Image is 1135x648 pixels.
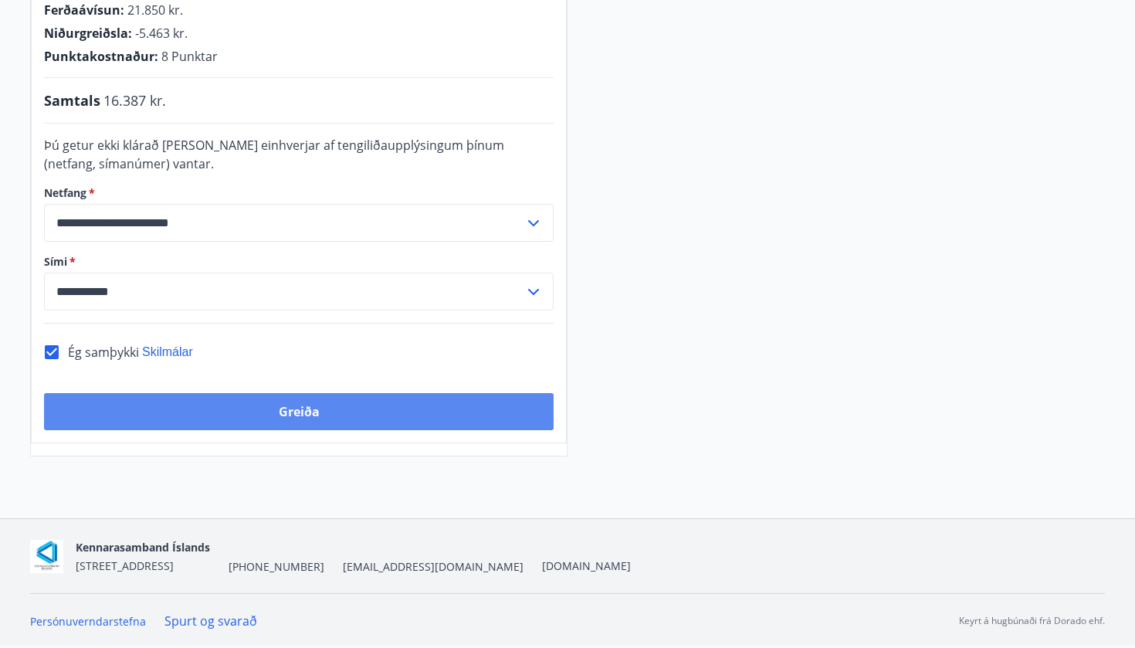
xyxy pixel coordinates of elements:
img: AOgasd1zjyUWmx8qB2GFbzp2J0ZxtdVPFY0E662R.png [30,540,63,573]
span: -5.463 kr. [135,25,188,42]
span: Niðurgreiðsla : [44,25,132,42]
button: Skilmálar [142,344,193,361]
span: Ferðaávísun : [44,2,124,19]
span: 16.387 kr. [103,90,166,110]
span: 8 Punktar [161,48,218,65]
span: 21.850 kr. [127,2,183,19]
span: Ég samþykki [68,344,139,361]
a: [DOMAIN_NAME] [542,558,631,573]
button: Greiða [44,393,554,430]
span: [PHONE_NUMBER] [229,559,324,575]
span: Skilmálar [142,345,193,358]
span: Kennarasamband Íslands [76,540,210,555]
span: [EMAIL_ADDRESS][DOMAIN_NAME] [343,559,523,575]
label: Netfang [44,185,554,201]
span: Punktakostnaður : [44,48,158,65]
a: Spurt og svarað [164,612,257,629]
p: Keyrt á hugbúnaði frá Dorado ehf. [959,614,1105,628]
span: [STREET_ADDRESS] [76,558,174,573]
span: Samtals [44,90,100,110]
span: Þú getur ekki klárað [PERSON_NAME] einhverjar af tengiliðaupplýsingum þínum (netfang, símanúmer) ... [44,137,504,172]
label: Sími [44,254,554,270]
a: Persónuverndarstefna [30,614,146,629]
